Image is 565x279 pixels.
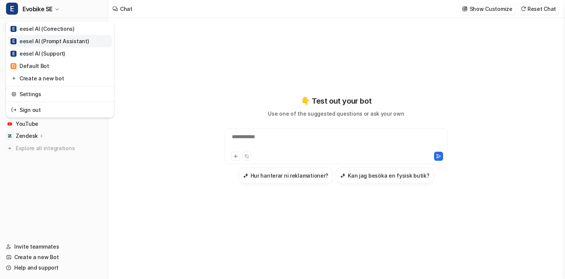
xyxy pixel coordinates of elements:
img: reset [11,106,17,114]
a: Create a new bot [8,72,112,84]
a: Settings [8,88,112,100]
div: eesel AI (Prompt Assistant) [11,37,89,45]
div: eesel AI (Corrections) [11,25,75,33]
span: E [11,38,17,44]
span: E [11,51,17,57]
div: EEvobike SE [6,21,114,118]
img: reset [11,74,17,82]
div: Default Bot [11,62,49,70]
span: D [11,63,17,69]
img: reset [11,90,17,98]
a: Sign out [8,104,112,116]
span: E [6,3,18,15]
span: Evobike SE [23,4,53,14]
span: E [11,26,17,32]
div: eesel AI (Support) [11,50,65,57]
